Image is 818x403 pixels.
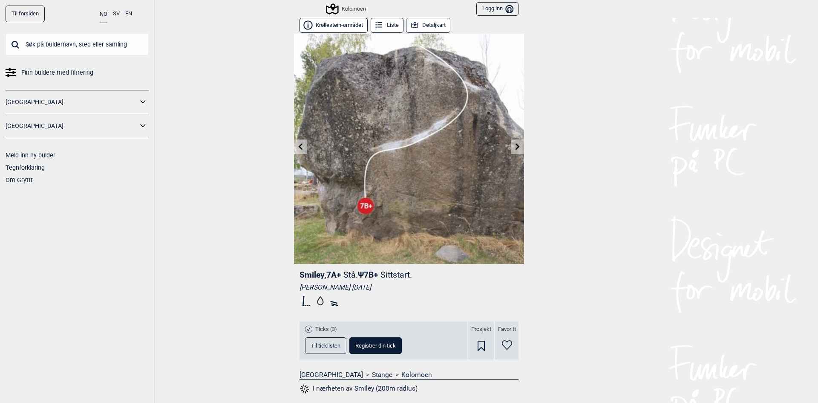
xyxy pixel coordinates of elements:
[372,371,392,379] a: Stange
[476,2,518,16] button: Logg inn
[6,6,45,22] a: Til forsiden
[315,326,337,333] span: Ticks (3)
[6,33,149,55] input: Søk på buldernavn, sted eller samling
[358,270,412,280] span: Ψ 7B+
[6,120,138,132] a: [GEOGRAPHIC_DATA]
[305,337,346,354] button: Til ticklisten
[468,322,494,360] div: Prosjekt
[349,337,402,354] button: Registrer din tick
[21,67,93,79] span: Finn buldere med filtrering
[100,6,107,23] button: NO
[6,67,149,79] a: Finn buldere med filtrering
[6,96,138,108] a: [GEOGRAPHIC_DATA]
[498,326,516,333] span: Favoritt
[300,283,518,292] div: [PERSON_NAME] [DATE]
[355,343,396,348] span: Registrer din tick
[300,18,368,33] button: Krøllestein-området
[300,371,518,379] nav: > >
[343,270,358,280] p: Stå.
[371,18,403,33] button: Liste
[300,371,363,379] a: [GEOGRAPHIC_DATA]
[294,34,524,264] img: Smiley
[125,6,132,22] button: EN
[6,152,55,159] a: Meld inn ny bulder
[6,164,45,171] a: Tegnforklaring
[311,343,340,348] span: Til ticklisten
[327,4,366,14] div: Kolomoen
[380,270,412,280] p: Sittstart.
[6,177,33,183] a: Om Gryttr
[401,371,432,379] a: Kolomoen
[406,18,450,33] button: Detaljkart
[300,270,341,280] span: Smiley , 7A+
[113,6,120,22] button: SV
[300,383,418,394] button: I nærheten av Smiley (200m radius)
